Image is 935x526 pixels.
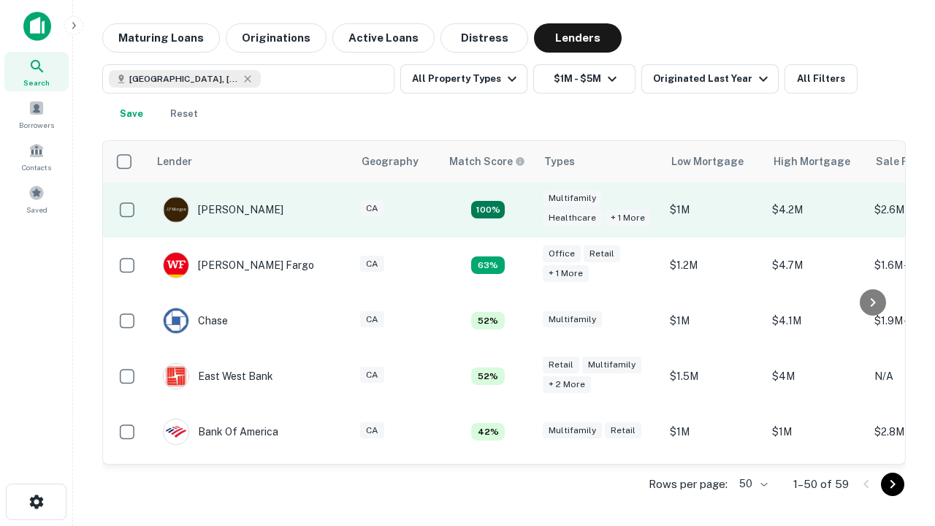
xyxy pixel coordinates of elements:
[765,141,867,182] th: High Mortgage
[360,256,384,272] div: CA
[164,364,188,389] img: picture
[164,419,188,444] img: picture
[641,64,779,94] button: Originated Last Year
[881,473,904,496] button: Go to next page
[400,64,527,94] button: All Property Types
[360,200,384,217] div: CA
[360,422,384,439] div: CA
[765,182,867,237] td: $4.2M
[471,312,505,329] div: Matching Properties: 5, hasApolloMatch: undefined
[449,153,522,169] h6: Match Score
[360,311,384,328] div: CA
[543,422,602,439] div: Multifamily
[362,153,419,170] div: Geography
[582,357,641,373] div: Multifamily
[19,119,54,131] span: Borrowers
[535,141,663,182] th: Types
[129,72,239,85] span: [GEOGRAPHIC_DATA], [GEOGRAPHIC_DATA], [GEOGRAPHIC_DATA]
[164,253,188,278] img: picture
[440,141,535,182] th: Capitalize uses an advanced AI algorithm to match your search with the best lender. The match sco...
[164,197,188,222] img: picture
[663,182,765,237] td: $1M
[533,64,636,94] button: $1M - $5M
[543,210,602,226] div: Healthcare
[671,153,744,170] div: Low Mortgage
[543,357,579,373] div: Retail
[471,201,505,218] div: Matching Properties: 17, hasApolloMatch: undefined
[543,376,591,393] div: + 2 more
[605,210,651,226] div: + 1 more
[663,404,765,460] td: $1M
[226,23,327,53] button: Originations
[471,367,505,385] div: Matching Properties: 5, hasApolloMatch: undefined
[449,153,525,169] div: Capitalize uses an advanced AI algorithm to match your search with the best lender. The match sco...
[163,419,278,445] div: Bank Of America
[163,252,314,278] div: [PERSON_NAME] Fargo
[584,245,620,262] div: Retail
[471,423,505,441] div: Matching Properties: 4, hasApolloMatch: undefined
[605,422,641,439] div: Retail
[102,64,394,94] button: [GEOGRAPHIC_DATA], [GEOGRAPHIC_DATA], [GEOGRAPHIC_DATA]
[102,23,220,53] button: Maturing Loans
[765,293,867,348] td: $4.1M
[543,245,581,262] div: Office
[164,308,188,333] img: picture
[440,23,528,53] button: Distress
[163,308,228,334] div: Chase
[4,52,69,91] a: Search
[653,70,772,88] div: Originated Last Year
[765,237,867,293] td: $4.7M
[793,476,849,493] p: 1–50 of 59
[161,99,207,129] button: Reset
[26,204,47,216] span: Saved
[663,141,765,182] th: Low Mortgage
[663,293,765,348] td: $1M
[4,94,69,134] a: Borrowers
[23,12,51,41] img: capitalize-icon.png
[733,473,770,495] div: 50
[148,141,353,182] th: Lender
[785,64,858,94] button: All Filters
[663,460,765,515] td: $1.4M
[765,460,867,515] td: $4.5M
[534,23,622,53] button: Lenders
[4,179,69,218] a: Saved
[543,190,602,207] div: Multifamily
[332,23,435,53] button: Active Loans
[543,265,589,282] div: + 1 more
[157,153,192,170] div: Lender
[471,256,505,274] div: Matching Properties: 6, hasApolloMatch: undefined
[163,197,283,223] div: [PERSON_NAME]
[649,476,728,493] p: Rows per page:
[663,237,765,293] td: $1.2M
[23,77,50,88] span: Search
[22,161,51,173] span: Contacts
[353,141,440,182] th: Geography
[765,404,867,460] td: $1M
[774,153,850,170] div: High Mortgage
[544,153,575,170] div: Types
[108,99,155,129] button: Save your search to get updates of matches that match your search criteria.
[862,362,935,432] iframe: Chat Widget
[663,348,765,404] td: $1.5M
[4,137,69,176] a: Contacts
[360,367,384,384] div: CA
[765,348,867,404] td: $4M
[543,311,602,328] div: Multifamily
[163,363,273,389] div: East West Bank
